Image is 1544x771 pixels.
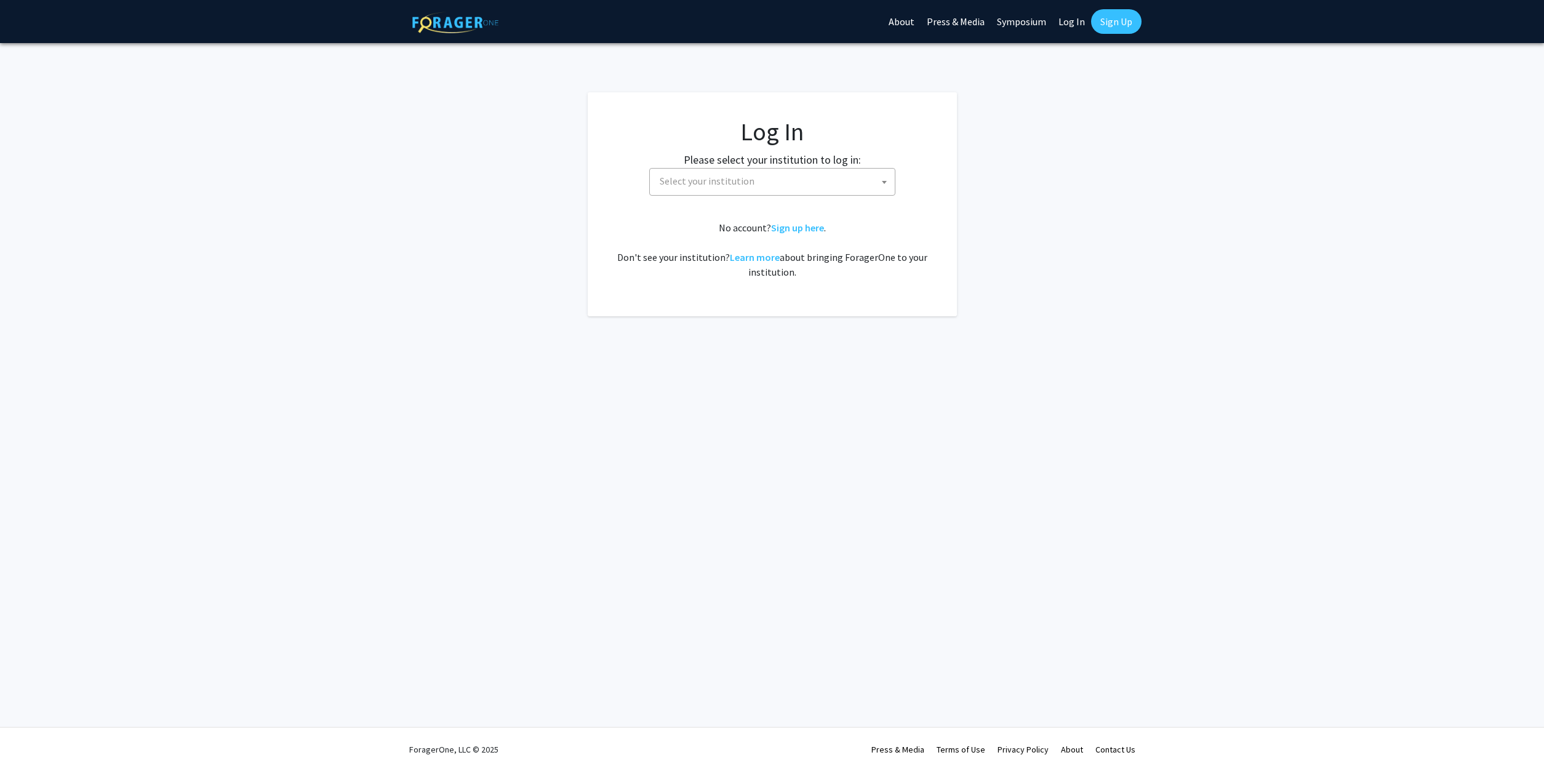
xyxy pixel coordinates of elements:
h1: Log In [612,117,932,146]
a: Sign Up [1091,9,1142,34]
a: Contact Us [1095,744,1135,755]
a: Terms of Use [937,744,985,755]
a: Learn more about bringing ForagerOne to your institution [730,251,780,263]
a: About [1061,744,1083,755]
a: Press & Media [871,744,924,755]
span: Select your institution [649,168,895,196]
a: Sign up here [771,222,824,234]
a: Privacy Policy [998,744,1049,755]
label: Please select your institution to log in: [684,151,861,168]
div: ForagerOne, LLC © 2025 [409,728,498,771]
span: Select your institution [660,175,754,187]
div: No account? . Don't see your institution? about bringing ForagerOne to your institution. [612,220,932,279]
img: ForagerOne Logo [412,12,498,33]
span: Select your institution [655,169,895,194]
